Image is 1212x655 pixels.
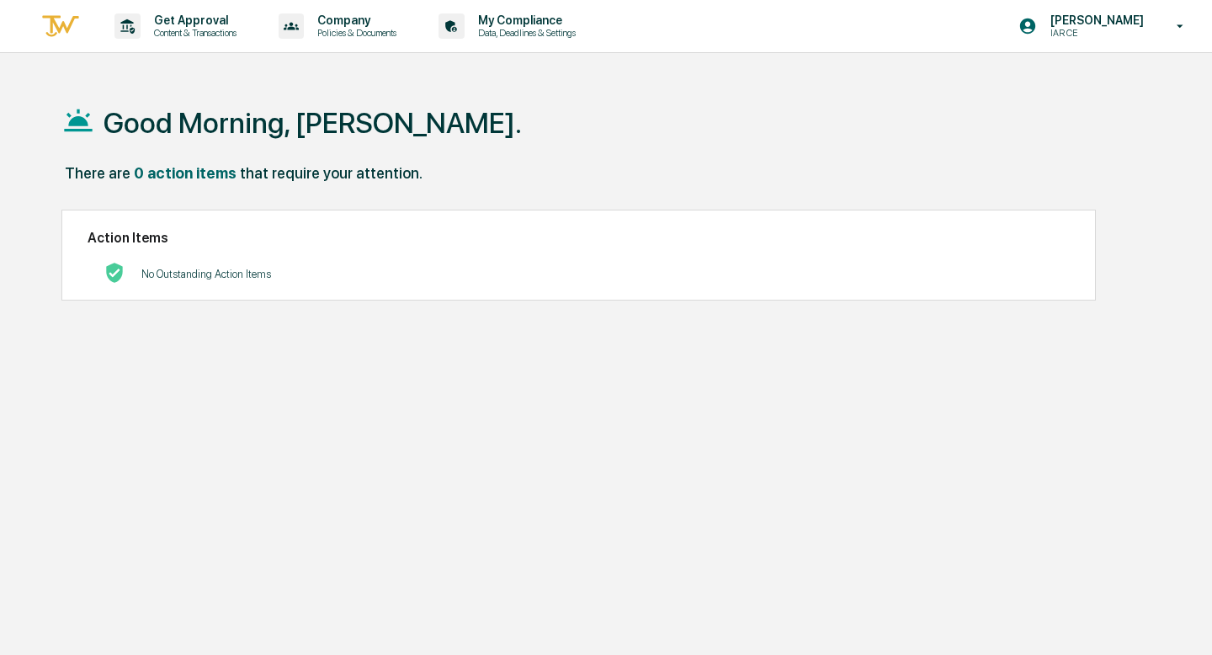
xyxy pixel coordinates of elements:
[134,164,237,182] div: 0 action items
[88,230,1069,246] h2: Action Items
[465,27,584,39] p: Data, Deadlines & Settings
[1037,13,1152,27] p: [PERSON_NAME]
[40,13,81,40] img: logo
[141,27,245,39] p: Content & Transactions
[1037,27,1152,39] p: IAR CE
[240,164,423,182] div: that require your attention.
[304,13,405,27] p: Company
[141,13,245,27] p: Get Approval
[65,164,130,182] div: There are
[104,106,522,140] h1: Good Morning, [PERSON_NAME].
[465,13,584,27] p: My Compliance
[304,27,405,39] p: Policies & Documents
[141,268,271,280] p: No Outstanding Action Items
[104,263,125,283] img: No Actions logo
